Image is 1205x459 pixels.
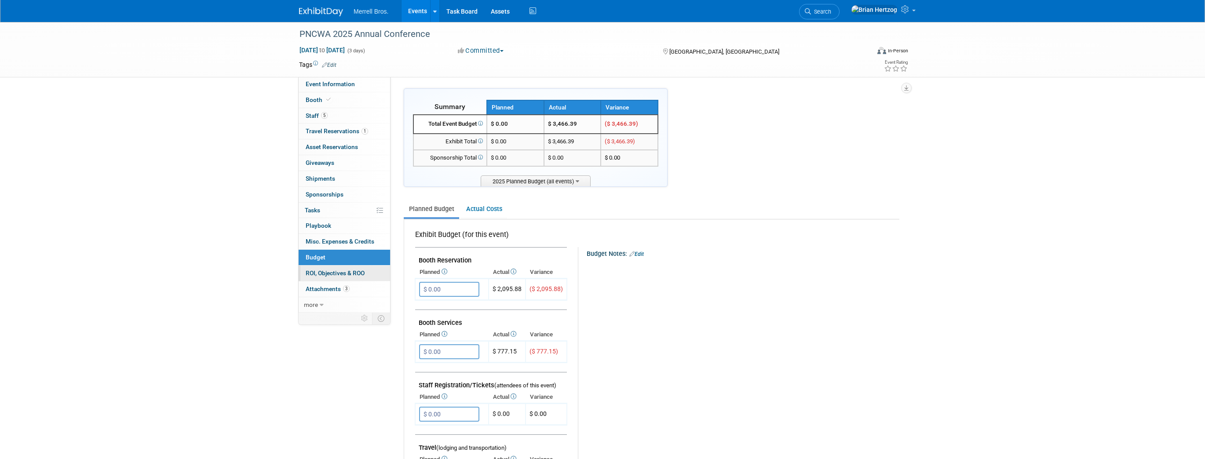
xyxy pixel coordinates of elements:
[354,8,388,15] span: Merrell Bros.
[526,266,567,278] th: Variance
[306,175,335,182] span: Shipments
[299,250,390,265] a: Budget
[526,391,567,403] th: Variance
[299,155,390,171] a: Giveaways
[306,238,374,245] span: Misc. Expenses & Credits
[799,4,840,19] a: Search
[299,124,390,139] a: Travel Reservations1
[544,115,601,134] td: $ 3,466.39
[415,230,563,244] div: Exhibit Budget (for this event)
[461,201,507,217] a: Actual Costs
[481,175,591,186] span: 2025 Planned Budget (all events)
[299,46,345,54] span: [DATE] [DATE]
[305,207,320,214] span: Tasks
[884,60,908,65] div: Event Rating
[529,348,558,355] span: ($ 777.15)
[415,248,567,266] td: Booth Reservation
[306,143,358,150] span: Asset Reservations
[299,297,390,313] a: more
[326,97,331,102] i: Booth reservation complete
[404,201,459,217] a: Planned Budget
[605,154,620,161] span: $ 0.00
[306,96,332,103] span: Booth
[417,138,483,146] div: Exhibit Total
[417,120,483,128] div: Total Event Budget
[489,404,526,425] td: $ 0.00
[299,266,390,281] a: ROI, Objectives & ROO
[306,159,334,166] span: Giveaways
[489,341,526,363] td: $ 777.15
[318,47,326,54] span: to
[299,7,343,16] img: ExhibitDay
[299,281,390,297] a: Attachments3
[455,46,507,55] button: Committed
[306,191,343,198] span: Sponsorships
[306,270,365,277] span: ROI, Objectives & ROO
[322,62,336,68] a: Edit
[489,328,526,341] th: Actual
[587,247,898,259] div: Budget Notes:
[601,100,658,115] th: Variance
[299,139,390,155] a: Asset Reservations
[361,128,368,135] span: 1
[494,382,556,389] span: (attendees of this event)
[299,76,390,92] a: Event Information
[415,328,489,341] th: Planned
[304,301,318,308] span: more
[605,138,635,145] span: ($ 3,466.39)
[851,5,898,15] img: Brian Hertzog
[372,313,391,324] td: Toggle Event Tabs
[299,60,336,69] td: Tags
[306,112,328,119] span: Staff
[544,100,601,115] th: Actual
[529,410,547,417] span: $ 0.00
[306,254,325,261] span: Budget
[605,120,638,127] span: ($ 3,466.39)
[544,150,601,166] td: $ 0.00
[491,120,508,127] span: $ 0.00
[299,187,390,202] a: Sponsorships
[306,222,331,229] span: Playbook
[435,102,465,111] span: Summary
[811,8,831,15] span: Search
[877,47,886,54] img: Format-Inperson.png
[417,154,483,162] div: Sponsorship Total
[491,154,506,161] span: $ 0.00
[299,218,390,233] a: Playbook
[544,134,601,150] td: $ 3,466.39
[347,48,365,54] span: (3 days)
[487,100,544,115] th: Planned
[299,92,390,108] a: Booth
[296,26,856,42] div: PNCWA 2025 Annual Conference
[299,234,390,249] a: Misc. Expenses & Credits
[491,138,506,145] span: $ 0.00
[415,372,567,391] td: Staff Registration/Tickets
[436,444,507,451] span: (lodging and transportation)
[415,310,567,329] td: Booth Services
[529,285,563,292] span: ($ 2,095.88)
[343,285,350,292] span: 3
[306,127,368,135] span: Travel Reservations
[299,203,390,218] a: Tasks
[415,435,567,454] td: Travel
[299,108,390,124] a: Staff5
[357,313,372,324] td: Personalize Event Tab Strip
[306,285,350,292] span: Attachments
[489,266,526,278] th: Actual
[415,266,489,278] th: Planned
[629,251,644,257] a: Edit
[887,47,908,54] div: In-Person
[299,171,390,186] a: Shipments
[526,328,567,341] th: Variance
[669,48,779,55] span: [GEOGRAPHIC_DATA], [GEOGRAPHIC_DATA]
[415,391,489,403] th: Planned
[489,391,526,403] th: Actual
[818,46,908,59] div: Event Format
[306,80,355,87] span: Event Information
[321,112,328,119] span: 5
[493,285,522,292] span: $ 2,095.88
